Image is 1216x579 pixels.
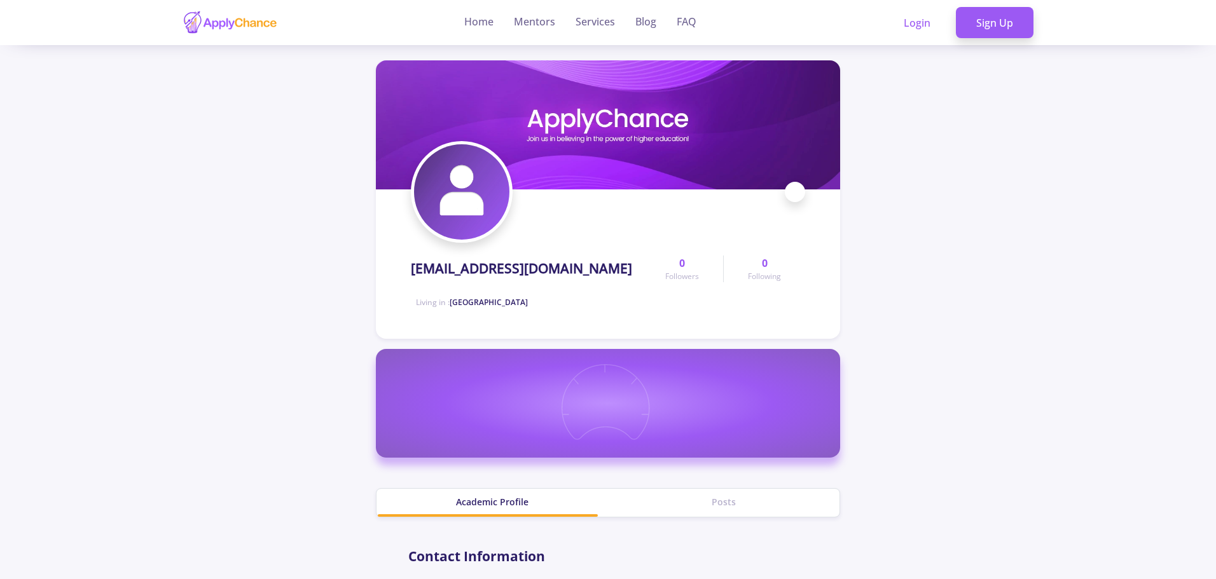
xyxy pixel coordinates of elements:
[748,271,781,282] span: Following
[450,297,528,308] span: [GEOGRAPHIC_DATA]
[723,255,805,282] a: 0Following
[377,495,608,508] div: Academic Profile
[183,10,278,35] img: applychance logo
[956,7,1033,39] a: Sign Up
[679,255,685,271] span: 0
[641,255,723,282] a: 0Followers
[416,297,528,308] span: Living in :
[411,261,632,276] h1: [EMAIL_ADDRESS][DOMAIN_NAME]
[665,271,699,282] span: Followers
[376,60,840,189] img: reza.mansourieh@gmail.comcover image
[883,7,951,39] a: Login
[408,548,545,564] h2: Contact Information
[414,144,509,240] img: reza.mansourieh@gmail.comavatar
[608,495,839,508] div: Posts
[762,255,768,271] span: 0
